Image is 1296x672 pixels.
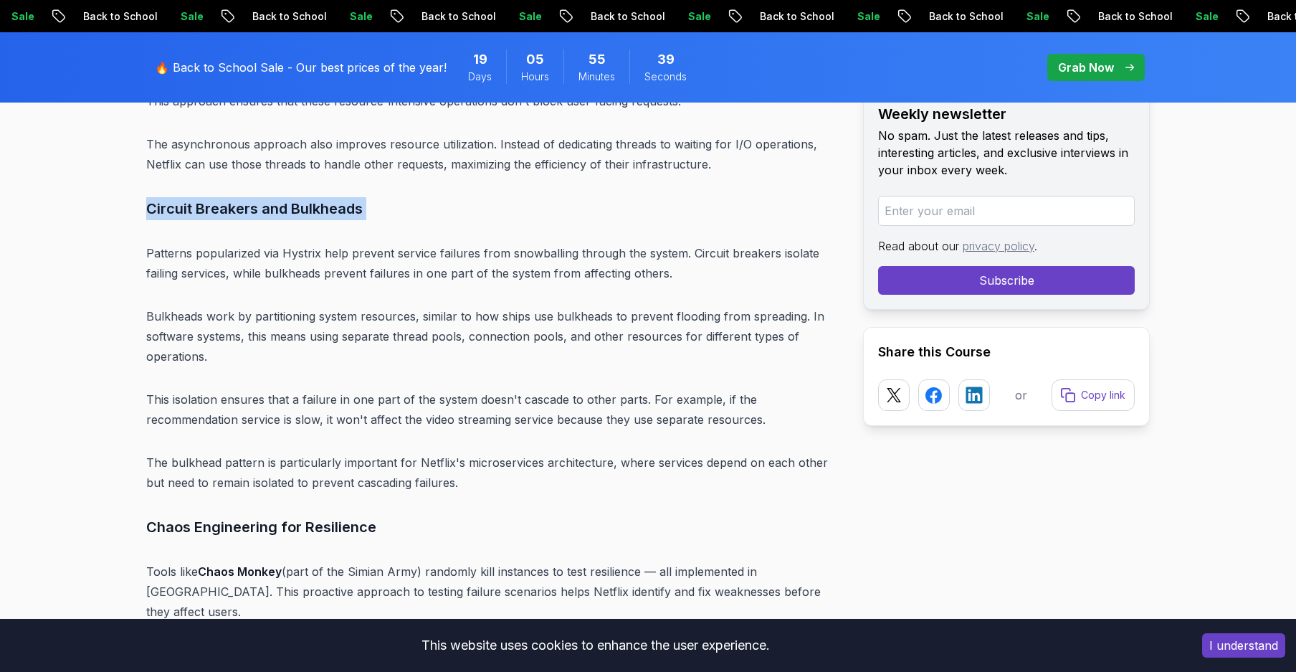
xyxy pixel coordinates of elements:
span: 39 Seconds [657,49,675,70]
input: Enter your email [878,196,1135,226]
p: Sale [337,9,383,24]
p: Grab Now [1058,59,1114,76]
button: Copy link [1052,379,1135,411]
p: Sale [168,9,214,24]
p: 🔥 Back to School Sale - Our best prices of the year! [155,59,447,76]
p: No spam. Just the latest releases and tips, interesting articles, and exclusive interviews in you... [878,127,1135,179]
h2: Share this Course [878,342,1135,362]
p: Back to School [239,9,337,24]
strong: Chaos Monkey [198,564,282,579]
p: Read about our . [878,237,1135,255]
h3: Chaos Engineering for Resilience [146,516,840,539]
p: Tools like (part of the Simian Army) randomly kill instances to test resilience — all implemented... [146,562,840,622]
span: 5 Hours [526,49,544,70]
p: Sale [1014,9,1059,24]
p: Sale [506,9,552,24]
p: This isolation ensures that a failure in one part of the system doesn't cascade to other parts. F... [146,389,840,430]
button: Subscribe [878,266,1135,295]
div: This website uses cookies to enhance the user experience. [11,630,1181,661]
p: The asynchronous approach also improves resource utilization. Instead of dedicating threads to wa... [146,134,840,174]
p: Back to School [409,9,506,24]
span: Hours [521,70,549,84]
p: Patterns popularized via Hystrix help prevent service failures from snowballing through the syste... [146,243,840,283]
span: 55 Minutes [589,49,606,70]
a: privacy policy [963,239,1034,253]
p: or [1015,387,1027,404]
button: Accept cookies [1202,633,1285,658]
span: Minutes [578,70,615,84]
p: Back to School [70,9,168,24]
span: Seconds [644,70,687,84]
p: Back to School [747,9,844,24]
p: Bulkheads work by partitioning system resources, similar to how ships use bulkheads to prevent fl... [146,306,840,366]
p: Sale [1183,9,1229,24]
h3: Circuit Breakers and Bulkheads [146,197,840,220]
p: Back to School [1085,9,1183,24]
p: Copy link [1081,388,1125,402]
p: Back to School [916,9,1014,24]
p: Sale [675,9,721,24]
h2: Weekly newsletter [878,104,1135,124]
p: Sale [844,9,890,24]
span: 19 Days [473,49,487,70]
p: Back to School [578,9,675,24]
p: The bulkhead pattern is particularly important for Netflix's microservices architecture, where se... [146,453,840,493]
span: Days [468,70,492,84]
